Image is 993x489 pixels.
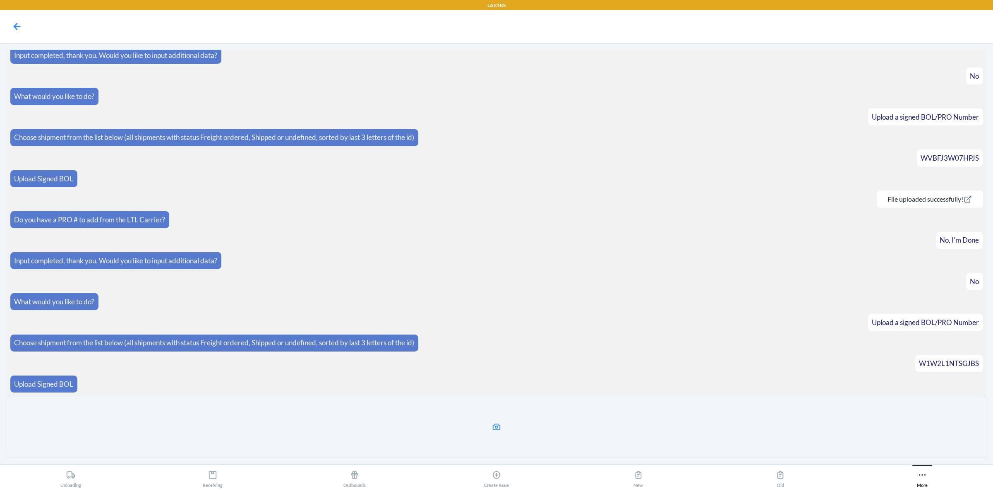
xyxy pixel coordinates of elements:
[940,236,979,244] span: No, I'm Done
[14,379,73,390] p: Upload Signed BOL
[14,91,94,102] p: What would you like to do?
[14,173,73,184] p: Upload Signed BOL
[487,2,506,9] p: LAX1RS
[484,467,509,488] div: Create Issue
[14,296,94,307] p: What would you like to do?
[426,465,568,488] button: Create Issue
[14,337,414,348] p: Choose shipment from the list below (all shipments with status Freight ordered, Shipped or undefi...
[284,465,426,488] button: Outbounds
[851,465,993,488] button: More
[14,255,217,266] p: Input completed, thank you. Would you like to input additional data?
[633,467,643,488] div: New
[970,277,979,286] span: No
[776,467,785,488] div: Old
[872,113,979,121] span: Upload a signed BOL/PRO Number
[921,154,979,162] span: WVBFJ3W07HPJS
[881,195,979,203] a: File uploaded successfully!
[917,467,928,488] div: More
[14,132,414,143] p: Choose shipment from the list below (all shipments with status Freight ordered, Shipped or undefi...
[709,465,851,488] button: Old
[970,72,979,80] span: No
[872,318,979,327] span: Upload a signed BOL/PRO Number
[14,50,217,61] p: Input completed, thank you. Would you like to input additional data?
[60,467,81,488] div: Unloading
[142,465,284,488] button: Receiving
[919,359,979,368] span: W1W2L1NTSGJBS
[14,214,165,225] p: Do you have a PRO # to add from the LTL Carrier?
[567,465,709,488] button: New
[203,467,223,488] div: Receiving
[343,467,366,488] div: Outbounds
